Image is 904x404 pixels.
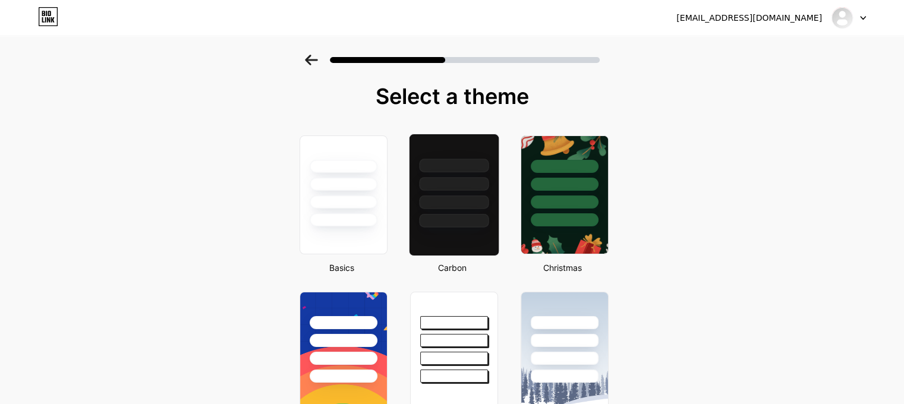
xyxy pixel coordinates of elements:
div: Carbon [407,261,498,274]
div: Christmas [517,261,609,274]
div: Basics [296,261,388,274]
div: [EMAIL_ADDRESS][DOMAIN_NAME] [676,12,822,24]
img: Christian Strutt [831,7,853,29]
div: Select a theme [295,84,610,108]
